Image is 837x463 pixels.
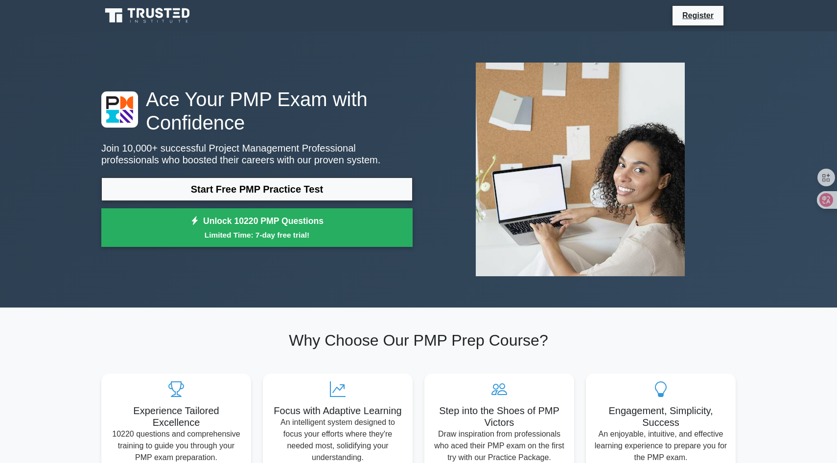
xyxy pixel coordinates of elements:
a: Start Free PMP Practice Test [101,177,413,201]
h1: Ace Your PMP Exam with Confidence [101,88,413,134]
small: Limited Time: 7-day free trial! [114,229,400,241]
h5: Focus with Adaptive Learning [271,405,405,417]
p: Join 10,000+ successful Project Management Professional professionals who boosted their careers w... [101,142,413,166]
h5: Experience Tailored Excellence [109,405,243,428]
h2: Why Choose Our PMP Prep Course? [101,331,736,350]
a: Register [676,9,720,22]
a: Unlock 10220 PMP QuestionsLimited Time: 7-day free trial! [101,208,413,247]
h5: Engagement, Simplicity, Success [594,405,728,428]
h5: Step into the Shoes of PMP Victors [432,405,566,428]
